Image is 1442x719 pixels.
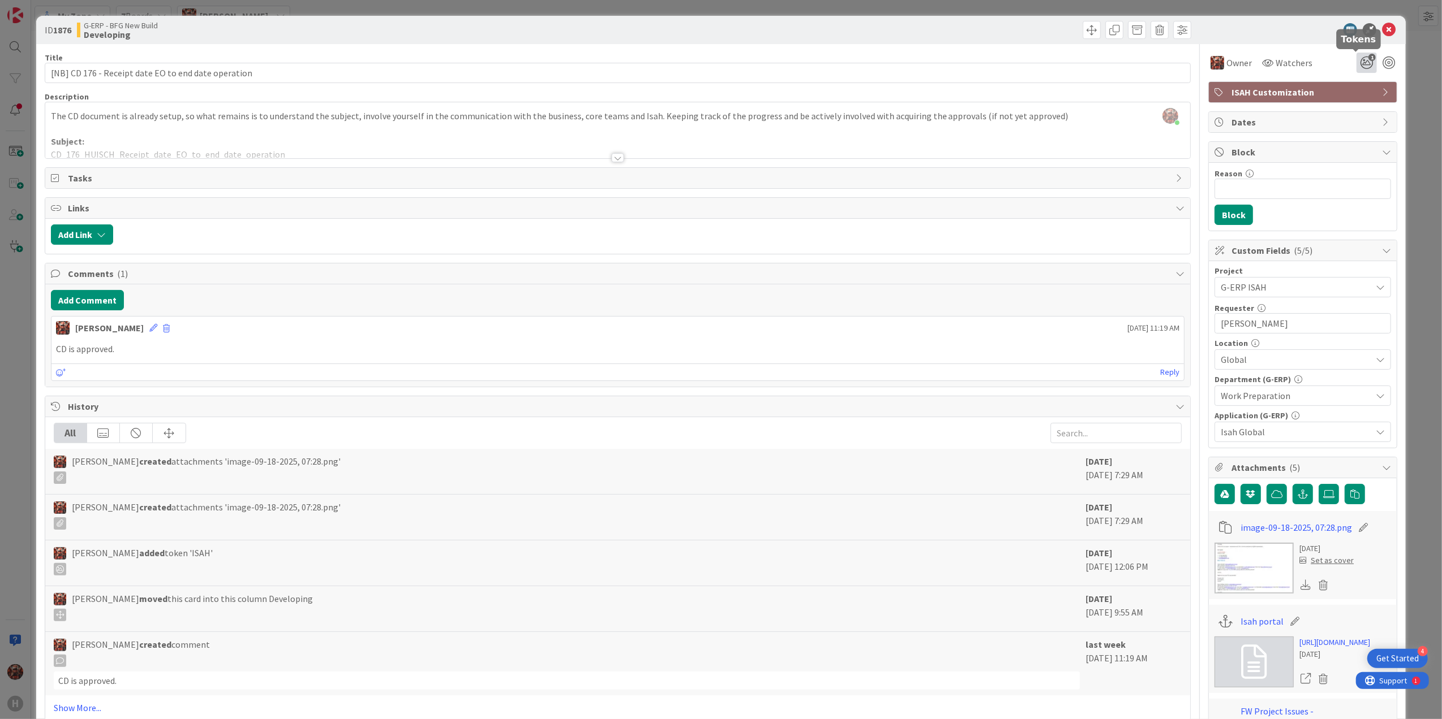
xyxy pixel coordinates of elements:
[54,456,66,468] img: JK
[139,456,171,467] b: created
[45,63,1191,83] input: type card name here...
[45,23,71,37] span: ID
[1341,33,1376,44] h5: Tokens
[1163,108,1178,124] img: qhSiAgzwFq7RpNB94T3Wy8pZew4pf0Zn.png
[1299,648,1370,660] div: [DATE]
[1215,339,1391,347] div: Location
[54,672,1081,690] div: CD is approved.
[1215,267,1391,275] div: Project
[1160,365,1180,379] a: Reply
[1299,555,1354,566] div: Set as cover
[1086,638,1182,690] div: [DATE] 11:19 AM
[1299,578,1312,592] div: Download
[56,343,1180,356] p: CD is approved.
[1221,389,1371,402] span: Work Preparation
[1127,322,1180,334] span: [DATE] 11:19 AM
[1232,115,1376,129] span: Dates
[1232,461,1376,474] span: Attachments
[24,2,51,15] span: Support
[1086,546,1182,580] div: [DATE] 12:06 PM
[1299,672,1312,686] a: Open
[1086,501,1112,513] b: [DATE]
[54,423,87,443] div: All
[75,321,144,335] div: [PERSON_NAME]
[68,201,1170,215] span: Links
[1232,145,1376,159] span: Block
[1086,500,1182,534] div: [DATE] 7:29 AM
[1241,521,1353,534] a: image-09-18-2025, 07:28.png
[1215,412,1391,419] div: Application (G-ERP)
[1241,614,1284,628] a: Isah portal
[139,639,171,650] b: created
[1086,454,1182,488] div: [DATE] 7:29 AM
[1376,653,1419,664] div: Get Started
[54,501,66,514] img: JK
[1215,205,1253,225] button: Block
[1211,56,1224,70] img: JK
[1368,54,1376,61] span: 1
[1299,636,1370,648] a: [URL][DOMAIN_NAME]
[1418,646,1428,656] div: 4
[68,171,1170,185] span: Tasks
[1221,353,1371,366] span: Global
[72,500,341,530] span: [PERSON_NAME] attachments 'image-09-18-2025, 07:28.png'
[139,593,167,604] b: moved
[1215,375,1391,383] div: Department (G-ERP)
[1232,85,1376,99] span: ISAH Customization
[51,110,1185,123] p: The CD document is already setup, so what remains is to understand the subject, involve yourself ...
[72,546,213,575] span: [PERSON_NAME] token 'ISAH'
[1215,168,1242,179] label: Reason
[1367,649,1428,668] div: Open Get Started checklist, remaining modules: 4
[1226,56,1252,70] span: Owner
[117,268,128,279] span: ( 1 )
[1221,279,1366,295] span: G-ERP ISAH
[56,321,70,335] img: JK
[54,547,66,560] img: JK
[1086,456,1112,467] b: [DATE]
[84,30,158,39] b: Developing
[1215,303,1254,313] label: Requester
[84,21,158,30] span: G-ERP - BFG New Build
[45,53,63,63] label: Title
[53,24,71,36] b: 1876
[68,400,1170,413] span: History
[51,290,124,310] button: Add Comment
[72,592,313,621] span: [PERSON_NAME] this card into this column Developing
[139,501,171,513] b: created
[59,5,62,14] div: 1
[72,638,210,667] span: [PERSON_NAME] comment
[1299,543,1354,555] div: [DATE]
[45,92,89,102] span: Description
[139,547,165,558] b: added
[1276,56,1312,70] span: Watchers
[1232,244,1376,257] span: Custom Fields
[72,454,341,484] span: [PERSON_NAME] attachments 'image-09-18-2025, 07:28.png'
[1221,425,1371,439] span: Isah Global
[1289,462,1300,473] span: ( 5 )
[1051,423,1182,443] input: Search...
[1086,593,1112,604] b: [DATE]
[54,701,1182,714] a: Show More...
[1086,592,1182,626] div: [DATE] 9:55 AM
[51,224,113,245] button: Add Link
[1086,639,1126,650] b: last week
[68,267,1170,280] span: Comments
[1294,245,1312,256] span: ( 5/5 )
[1086,547,1112,558] b: [DATE]
[54,639,66,651] img: JK
[54,593,66,605] img: JK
